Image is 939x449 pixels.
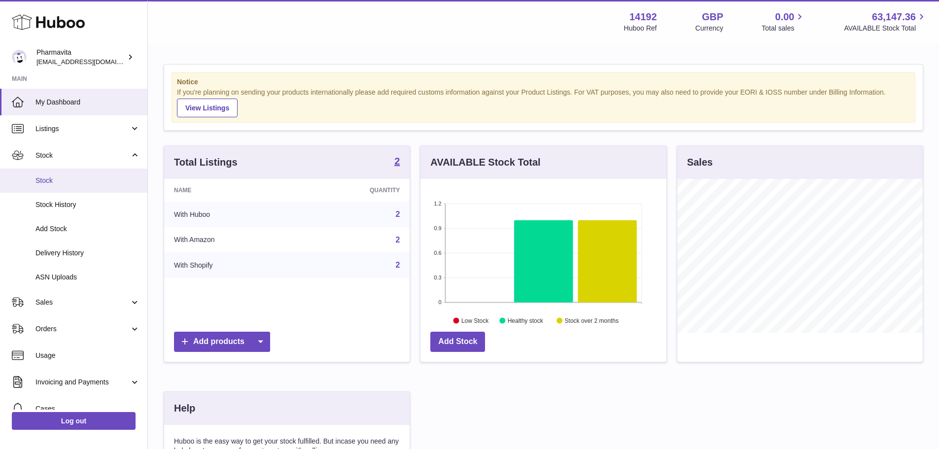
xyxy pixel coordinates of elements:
[434,201,442,207] text: 1.2
[164,227,299,253] td: With Amazon
[624,24,657,33] div: Huboo Ref
[565,317,619,324] text: Stock over 2 months
[35,98,140,107] span: My Dashboard
[395,210,400,218] a: 2
[775,10,795,24] span: 0.00
[35,273,140,282] span: ASN Uploads
[35,248,140,258] span: Delivery History
[762,10,805,33] a: 0.00 Total sales
[434,225,442,231] text: 0.9
[164,202,299,227] td: With Huboo
[35,176,140,185] span: Stock
[762,24,805,33] span: Total sales
[394,156,400,166] strong: 2
[164,179,299,202] th: Name
[35,224,140,234] span: Add Stock
[36,58,145,66] span: [EMAIL_ADDRESS][DOMAIN_NAME]
[35,404,140,414] span: Cases
[395,261,400,269] a: 2
[35,298,130,307] span: Sales
[872,10,916,24] span: 63,147.36
[702,10,723,24] strong: GBP
[430,156,540,169] h3: AVAILABLE Stock Total
[164,252,299,278] td: With Shopify
[177,77,910,87] strong: Notice
[394,156,400,168] a: 2
[434,275,442,280] text: 0.3
[461,317,489,324] text: Low Stock
[35,124,130,134] span: Listings
[395,236,400,244] a: 2
[174,156,238,169] h3: Total Listings
[36,48,125,67] div: Pharmavita
[35,200,140,209] span: Stock History
[12,412,136,430] a: Log out
[174,402,195,415] h3: Help
[629,10,657,24] strong: 14192
[174,332,270,352] a: Add products
[35,378,130,387] span: Invoicing and Payments
[508,317,544,324] text: Healthy stock
[35,324,130,334] span: Orders
[687,156,713,169] h3: Sales
[177,99,238,117] a: View Listings
[299,179,410,202] th: Quantity
[35,351,140,360] span: Usage
[439,299,442,305] text: 0
[430,332,485,352] a: Add Stock
[434,250,442,256] text: 0.6
[35,151,130,160] span: Stock
[177,88,910,117] div: If you're planning on sending your products internationally please add required customs informati...
[844,10,927,33] a: 63,147.36 AVAILABLE Stock Total
[12,50,27,65] img: internalAdmin-14192@internal.huboo.com
[844,24,927,33] span: AVAILABLE Stock Total
[696,24,724,33] div: Currency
